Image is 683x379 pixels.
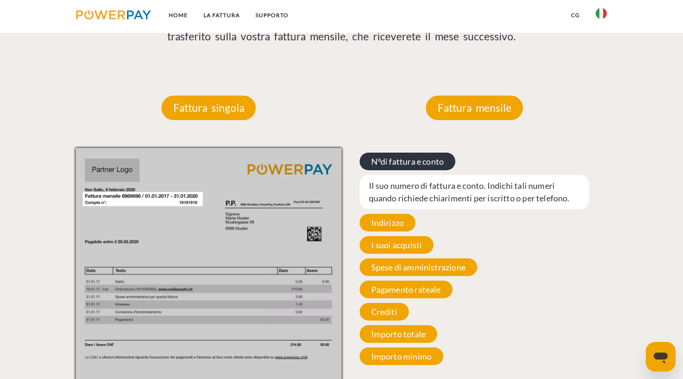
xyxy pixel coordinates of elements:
p: Fattura mensile [426,96,523,121]
a: Supporto [248,7,296,24]
span: N°di fattura e conto [360,153,456,170]
span: Crediti [360,303,409,321]
span: Importo minimo [360,347,444,365]
img: logo-powerpay.svg [76,10,151,19]
img: it [596,8,607,19]
a: LA FATTURA [196,7,248,24]
span: Il suo numero di fattura e conto. Indichi tali numeri quando richiede chiarimenti per iscritto o ... [360,175,590,209]
span: Importo totale [360,325,438,343]
span: Pagamento rateale [360,281,453,298]
a: Home [161,7,196,24]
span: Indirizzo [360,214,416,231]
span: Spese di amministrazione [360,258,477,276]
p: Fattura singola [162,96,256,121]
iframe: Pulsante per aprire la finestra di messaggistica [646,342,676,372]
a: CG [563,7,588,24]
span: I suoi acquisti [360,236,434,254]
